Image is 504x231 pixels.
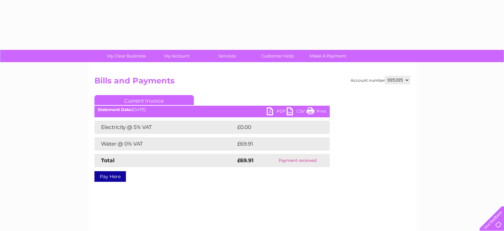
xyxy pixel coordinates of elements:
[200,50,254,62] a: Services
[149,50,204,62] a: My Account
[267,107,287,117] a: PDF
[94,137,236,151] td: Water @ 0% VAT
[351,76,410,84] div: Account number
[94,171,126,182] a: Pay Here
[237,157,253,164] strong: £69.91
[98,107,132,112] b: Statement Date:
[266,154,329,167] td: Payment received
[236,137,316,151] td: £69.91
[94,95,194,105] a: Current Invoice
[250,50,305,62] a: Customer Help
[236,121,314,134] td: £0.00
[94,121,236,134] td: Electricity @ 5% VAT
[307,107,326,117] a: Print
[94,76,410,89] h2: Bills and Payments
[101,157,115,164] strong: Total
[287,107,307,117] a: CSV
[99,50,154,62] a: My Clear Business
[94,107,330,112] div: [DATE]
[301,50,355,62] a: Make A Payment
